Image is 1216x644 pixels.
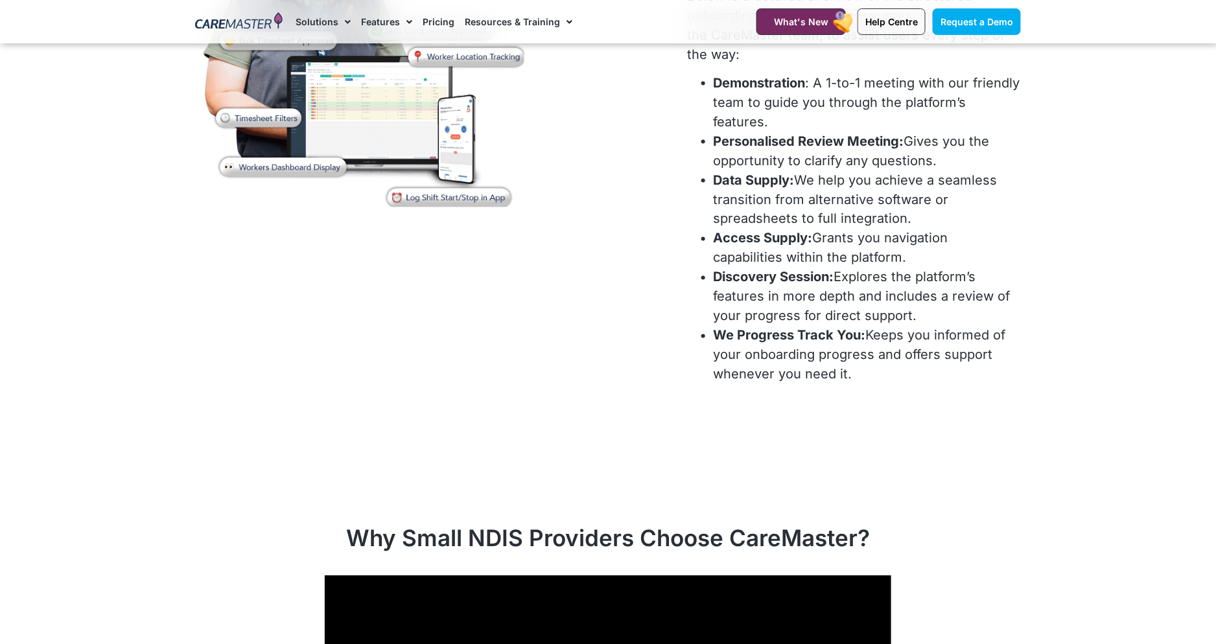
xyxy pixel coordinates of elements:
[714,133,904,149] strong: Personalised Review Meeting:
[714,73,1021,132] li: : A 1-to-1 meeting with our friendly team to guide you through the platform’s features.
[774,16,828,27] span: What's New
[195,12,283,32] img: CareMaster Logo
[865,16,918,27] span: Help Centre
[756,8,846,35] a: What's New
[858,8,926,35] a: Help Centre
[714,75,806,91] strong: Demonstration
[714,170,1021,229] li: We help you achieve a seamless transition from alternative software or spreadsheets to full integ...
[714,326,1021,384] li: Keeps you informed of your onboarding progress and offers support whenever you need it.
[941,16,1013,27] span: Request a Demo
[714,268,1021,326] li: Explores the platform’s features in more depth and includes a review of your progress for direct ...
[714,229,1021,268] li: Grants you navigation capabilities within the platform.
[196,525,1020,552] h2: Why Small NDIS Providers Choose CareMaster?
[714,132,1021,170] li: Gives you the opportunity to clarify any questions.
[933,8,1021,35] a: Request a Demo
[714,231,813,246] strong: Access Supply:
[714,270,834,285] strong: Discovery Session:
[714,328,866,343] strong: We Progress Track You:
[714,172,795,188] strong: Data Supply:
